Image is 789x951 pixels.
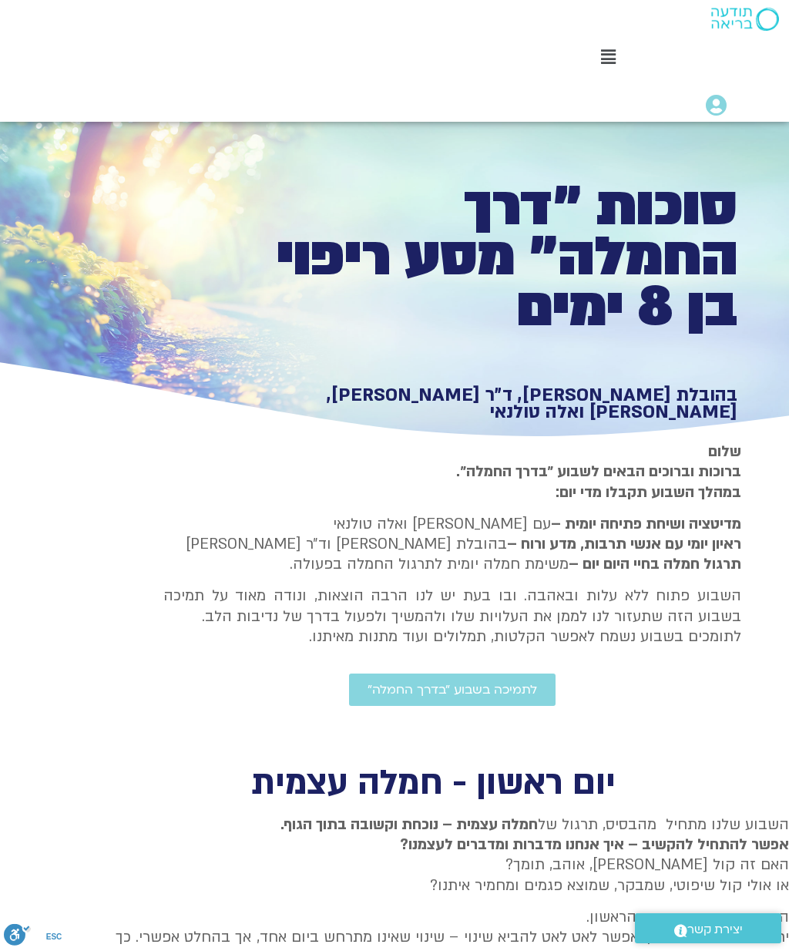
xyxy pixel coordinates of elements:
[242,387,737,420] h1: בהובלת [PERSON_NAME], ד״ר [PERSON_NAME], [PERSON_NAME] ואלה טולנאי
[116,768,750,799] h2: יום ראשון - חמלה עצמית
[368,683,537,697] span: לתמיכה בשבוע ״בדרך החמלה״
[708,442,741,462] strong: שלום
[711,8,779,31] img: תודעה בריאה
[242,182,737,334] h1: סוכות ״דרך החמלה״ מסע ריפוי בן 8 ימים
[116,815,789,896] p: השבוע שלנו מתחיל מהבסיס, תרגול של האם זה קול [PERSON_NAME], אוהב, תומך? או אולי קול שיפוטי, שמבקר...
[280,815,789,855] strong: חמלה עצמית – נוכחת וקשובה בתוך הגוף. אפשר להתחיל להקשיב – איך אנחנו מדברות ומדברים לעצמנו?
[569,554,741,574] b: תרגול חמלה בחיי היום יום –
[163,586,741,647] p: השבוע פתוח ללא עלות ובאהבה. ובו בעת יש לנו הרבה הוצאות, ונודה מאוד על תמיכה בשבוע הזה שתעזור לנו ...
[507,534,741,554] b: ראיון יומי עם אנשי תרבות, מדע ורוח –
[551,514,741,534] strong: מדיטציה ושיחת פתיחה יומית –
[456,462,741,502] strong: ברוכות וברוכים הבאים לשבוע ״בדרך החמלה״. במהלך השבוע תקבלו מדי יום:
[635,913,781,943] a: יצירת קשר
[349,674,556,706] a: לתמיכה בשבוע ״בדרך החמלה״
[687,919,743,940] span: יצירת קשר
[163,514,741,575] p: עם [PERSON_NAME] ואלה טולנאי בהובלת [PERSON_NAME] וד״ר [PERSON_NAME] משימת חמלה יומית לתרגול החמל...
